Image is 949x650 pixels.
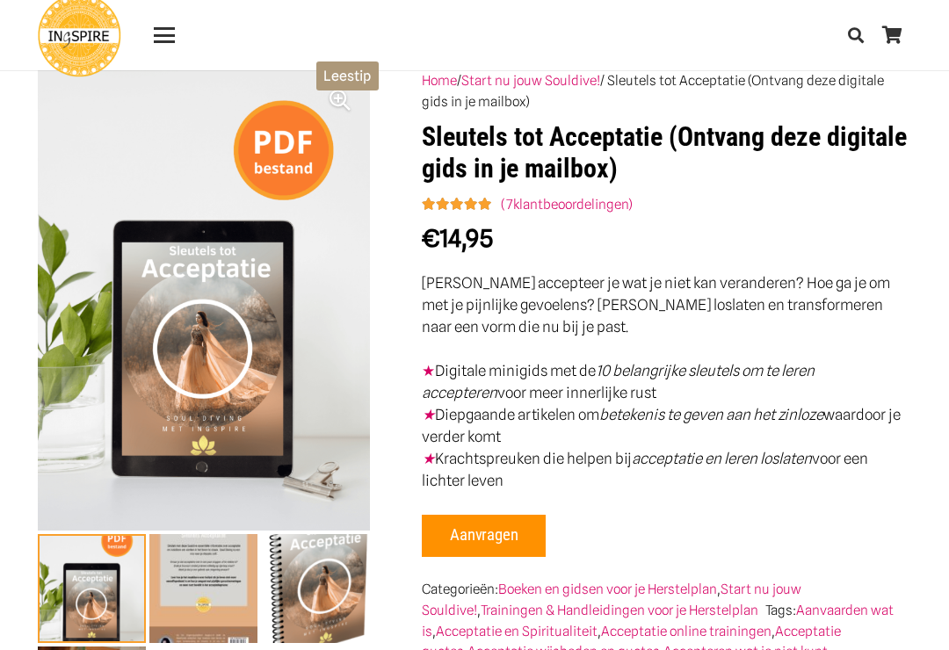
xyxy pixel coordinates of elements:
img: Leren accepteren en loslaten - tips, gevoelens en wijsheden over acceptatie van het zingevingspla... [38,70,370,531]
img: Leren accepteren en loslaten - tips, gevoelens en wijsheden over acceptatie van het zingevingspla... [38,534,146,642]
em: acceptatie en leren loslaten [632,450,812,467]
span: Gewaardeerd op 5 gebaseerd op klantbeoordelingen [422,197,494,212]
em: betekenis te geven aan het zinloze [599,406,823,423]
button: Aanvragen [422,515,546,557]
p: Digitale minigids met de voor meer innerlijke rust Diepgaande artikelen om waardoor je verder kom... [422,360,911,492]
h1: Sleutels tot Acceptatie (Ontvang deze digitale gids in je mailbox) [422,121,911,184]
span: 7 [506,196,513,213]
span: ★ [422,450,435,467]
span: Categorieën: , , [422,581,801,618]
span: ★ [422,362,435,379]
bdi: 14,95 [422,224,493,252]
a: Zoeken [838,13,873,57]
a: Start nu jouw Souldive! [461,72,600,89]
a: Home [422,72,457,89]
img: Digitale mini gids van het zingevingsplatform ingspire om te leren accepteren en leren loslaten. ... [149,534,257,642]
img: E-boekje Acceptatie met gratis online mini-cursus accepteren souldiving met ingspire zingevingspl... [261,534,369,642]
a: Aanvaarden wat is [422,602,894,639]
div: Gewaardeerd 5.00 uit 5 [422,197,494,212]
span: ★ [422,406,435,423]
a: Acceptatie online trainingen [601,623,772,639]
a: Start nu jouw Souldive! [422,581,801,618]
a: Menu [141,25,186,46]
em: 10 belangrijke sleutels om te leren accepteren [422,362,815,401]
a: Afbeeldinggalerij in volledig scherm bekijken [310,70,370,130]
nav: Breadcrumb [422,70,911,112]
a: Boeken en gidsen voor je Herstelplan [498,581,717,597]
a: Trainingen & Handleidingen voor je Herstelplan [481,602,758,618]
p: [PERSON_NAME] accepteer je wat je niet kan veranderen? Hoe ga je om met je pijnlijke gevoelens? [... [422,272,911,338]
a: (7klantbeoordelingen) [501,196,633,213]
a: Acceptatie en Spiritualiteit [436,623,598,639]
span: € [422,224,439,252]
